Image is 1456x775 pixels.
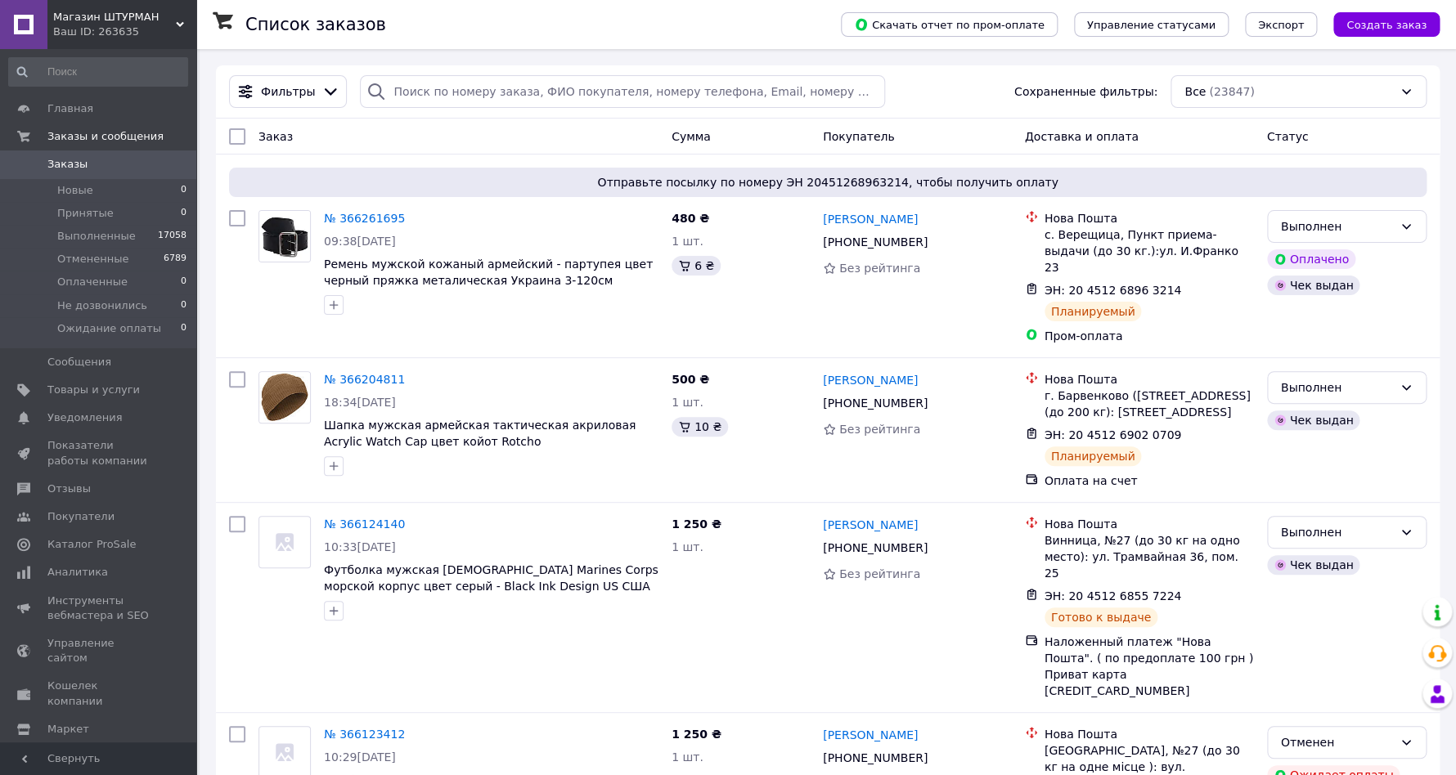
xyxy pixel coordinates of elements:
div: Оплачено [1267,249,1355,269]
div: Ваш ID: 263635 [53,25,196,39]
span: 09:38[DATE] [324,235,396,248]
a: Шапка мужская армейская тактическая акриловая Acrylic Watch Cap цвет койот Rotcho [GEOGRAPHIC_DATA] [324,419,636,464]
div: Чек выдан [1267,555,1360,575]
div: Нова Пошта [1045,371,1254,387]
span: 6789 [164,252,186,267]
span: Не дозвонились [57,298,147,313]
span: Маркет [47,722,89,737]
span: 1 шт. [672,750,703,764]
span: Без рейтинга [839,262,920,275]
span: Ожидание оплаты [57,321,161,336]
span: Без рейтинга [839,567,920,580]
span: 18:34[DATE] [324,396,396,409]
div: Выполнен [1281,217,1393,235]
span: [PHONE_NUMBER] [823,396,928,410]
div: Готово к выдаче [1045,607,1157,627]
a: Футболка мужская [DEMOGRAPHIC_DATA] Marines Corps морской корпус цвет серый - Black Ink Design US... [324,563,658,609]
span: 0 [181,321,186,336]
span: (23847) [1209,85,1254,98]
span: 0 [181,275,186,289]
span: Заказы и сообщения [47,129,164,144]
span: ЭН: 20 4512 6855 7224 [1045,589,1182,603]
div: с. Верещица, Пункт приема-выдачи (до 30 кг.):ул. И.Франко 23 [1045,226,1254,276]
a: № 366204811 [324,373,405,386]
span: Создать заказ [1346,19,1427,31]
span: [PHONE_NUMBER] [823,235,928,249]
span: 500 ₴ [672,373,709,386]
span: [PHONE_NUMBER] [823,751,928,764]
div: Наложенный платеж "Нова Пошта". ( по предоплате 100 грн ) Приват карта [CREDIT_CARD_NUMBER] [1045,634,1254,699]
span: Статус [1267,130,1309,143]
span: Магазин ШТУРМАН [53,10,176,25]
button: Скачать отчет по пром-оплате [841,12,1058,37]
span: 1 250 ₴ [672,728,721,741]
h1: Список заказов [245,15,386,34]
img: Фото товару [259,211,310,262]
div: 10 ₴ [672,417,728,437]
a: № 366124140 [324,517,405,531]
span: Каталог ProSale [47,537,136,552]
div: Оплата на счет [1045,473,1254,489]
div: г. Барвенково ([STREET_ADDRESS] (до 200 кг): [STREET_ADDRESS] [1045,387,1254,420]
a: Фото товару [258,516,311,568]
button: Создать заказ [1333,12,1440,37]
div: Отменен [1281,733,1393,751]
span: Отправьте посылку по номеру ЭН 20451268963214, чтобы получить оплату [236,174,1420,190]
span: Экспорт [1258,19,1304,31]
a: Фото товару [258,371,311,423]
span: Сохраненные фильтры: [1014,83,1157,100]
div: Пром-оплата [1045,328,1254,344]
button: Экспорт [1245,12,1317,37]
div: Выполнен [1281,379,1393,396]
a: [PERSON_NAME] [823,517,918,533]
div: Нова Пошта [1045,516,1254,532]
div: Чек выдан [1267,410,1360,430]
span: Главная [47,101,93,116]
div: Чек выдан [1267,276,1360,295]
span: Аналитика [47,565,108,580]
a: [PERSON_NAME] [823,727,918,743]
span: 0 [181,298,186,313]
span: Инструменты вебмастера и SEO [47,594,151,623]
a: [PERSON_NAME] [823,211,918,227]
span: Управление статусами [1087,19,1216,31]
input: Поиск [8,57,188,87]
span: Управление сайтом [47,636,151,665]
span: 1 шт. [672,540,703,553]
span: Сумма [672,130,711,143]
span: Сообщения [47,355,111,370]
span: Новые [57,183,93,198]
span: 480 ₴ [672,212,709,225]
span: 17058 [158,229,186,244]
span: Кошелек компании [47,679,151,708]
span: 10:33[DATE] [324,540,396,553]
span: 0 [181,183,186,198]
span: 1 250 ₴ [672,517,721,531]
span: 1 шт. [672,396,703,409]
img: Фото товару [259,372,310,423]
span: Уведомления [47,410,122,425]
span: 10:29[DATE] [324,750,396,764]
span: 1 шт. [672,235,703,248]
span: Все [1184,83,1206,100]
div: Планируемый [1045,302,1142,321]
div: Планируемый [1045,446,1142,466]
a: Фото товару [258,210,311,262]
span: Оплаченные [57,275,128,289]
div: Винница, №27 (до 30 кг на одно место): ул. Трамвайная 36, пом. 25 [1045,532,1254,581]
span: Заказы [47,157,88,172]
span: Покупатель [823,130,895,143]
div: Выполнен [1281,523,1393,541]
span: Товары и услуги [47,383,140,397]
a: Создать заказ [1317,17,1440,30]
input: Поиск по номеру заказа, ФИО покупателя, номеру телефона, Email, номеру накладной [360,75,885,108]
span: Скачать отчет по пром-оплате [854,17,1045,32]
span: Фильтры [261,83,315,100]
span: Выполненные [57,229,136,244]
span: Показатели работы компании [47,438,151,468]
div: 6 ₴ [672,256,721,276]
div: Нова Пошта [1045,210,1254,226]
span: Ремень мужской кожаный армейский - партупея цвет черный пряжка металическая Украина 3-120см [324,258,653,287]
